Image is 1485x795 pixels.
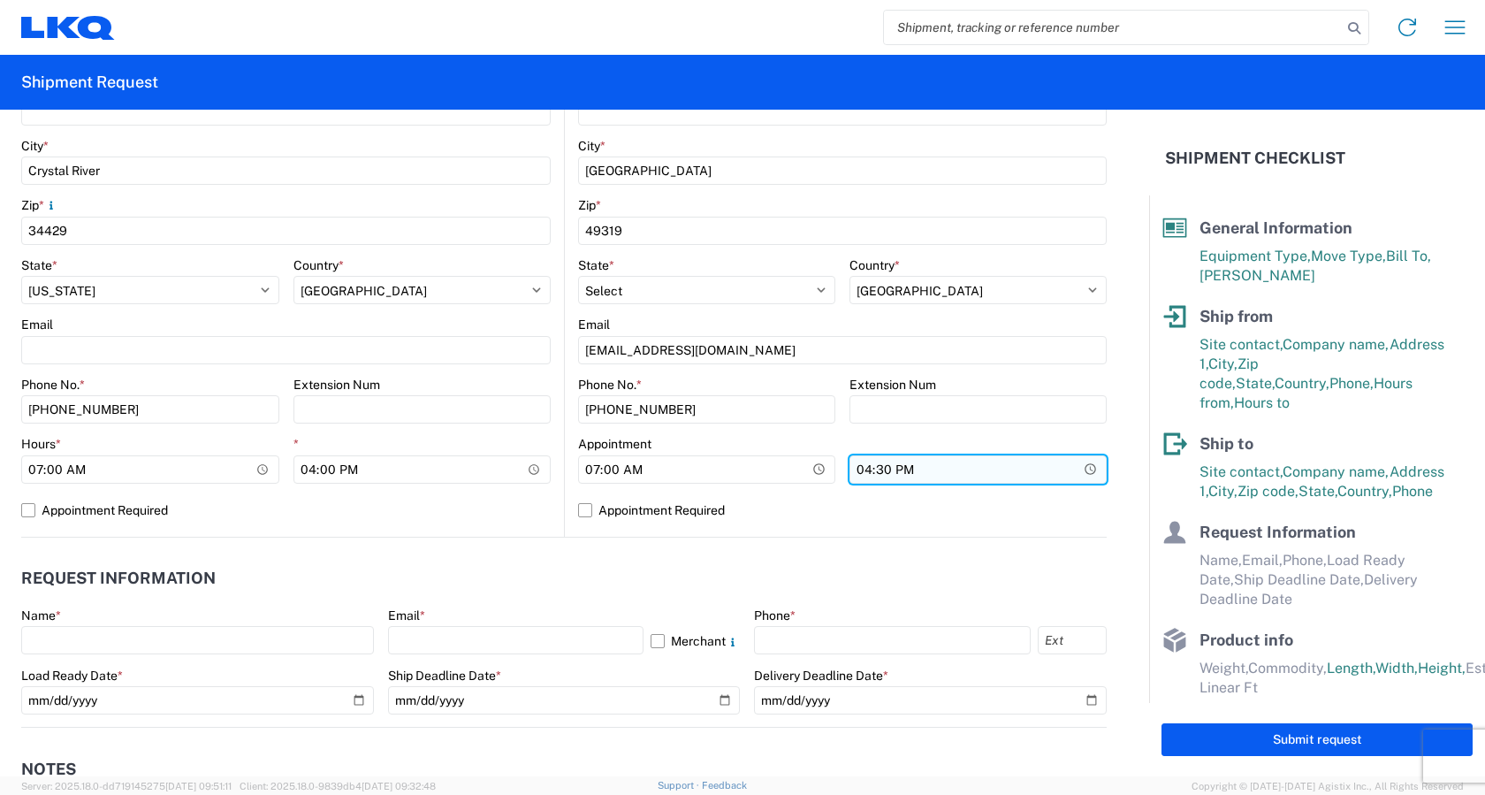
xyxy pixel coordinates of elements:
label: Appointment Required [21,496,551,524]
span: Width, [1375,660,1418,677]
span: Site contact, [1199,463,1283,480]
label: Phone No. [21,377,85,393]
span: Phone [1392,483,1433,500]
span: Zip code, [1237,483,1298,500]
span: Email, [1242,552,1283,569]
label: Country [849,257,900,273]
span: Server: 2025.18.0-dd719145275 [21,781,232,791]
label: Ship Deadline Date [388,668,501,684]
span: General Information [1199,218,1352,237]
label: Email [388,608,425,623]
label: City [21,138,49,154]
h2: Request Information [21,569,216,587]
label: Hours [21,436,61,452]
span: Country, [1275,375,1329,392]
label: Load Ready Date [21,668,123,684]
label: Zip [578,197,601,213]
span: [DATE] 09:32:48 [362,781,436,791]
span: Request Information [1199,523,1356,541]
label: State [21,257,57,273]
span: Company name, [1283,463,1390,480]
span: Product info [1199,631,1293,649]
label: Phone [754,608,796,623]
label: Appointment Required [578,496,1107,524]
span: State, [1236,375,1275,392]
label: Phone No. [578,377,642,393]
span: Company name, [1283,336,1390,353]
label: Merchant [651,626,740,654]
span: Weight, [1199,660,1248,677]
span: Hours to [1234,394,1290,411]
h2: Shipment Checklist [1165,148,1345,169]
span: City, [1208,355,1237,372]
span: Ship to [1199,434,1253,453]
label: State [578,257,614,273]
a: Support [658,780,702,791]
h2: Notes [21,761,76,778]
h2: Shipment Request [21,72,158,93]
span: Site contact, [1199,336,1283,353]
label: Email [21,317,53,333]
span: Country, [1337,483,1392,500]
span: Name, [1199,552,1242,569]
input: Shipment, tracking or reference number [884,11,1342,44]
label: Email [578,317,610,333]
span: Commodity, [1248,660,1327,677]
label: Delivery Deadline Date [754,668,888,684]
span: City, [1208,483,1237,500]
span: Copyright © [DATE]-[DATE] Agistix Inc., All Rights Reserved [1192,778,1464,794]
span: Phone, [1283,552,1327,569]
span: State, [1298,483,1337,500]
button: Submit request [1161,723,1473,756]
span: [PERSON_NAME] [1199,267,1315,284]
a: Feedback [702,780,747,791]
span: Ship from [1199,307,1273,325]
label: Extension Num [849,377,936,393]
span: Height, [1418,660,1466,677]
label: Extension Num [293,377,380,393]
label: City [578,138,605,154]
label: Zip [21,197,58,213]
label: Country [293,257,344,273]
label: Appointment [578,436,651,452]
span: Length, [1327,660,1375,677]
span: Ship Deadline Date, [1234,571,1364,588]
input: Ext [1038,626,1107,654]
span: Move Type, [1311,248,1386,264]
span: Equipment Type, [1199,248,1311,264]
label: Name [21,608,61,623]
span: [DATE] 09:51:11 [165,781,232,791]
span: Bill To, [1386,248,1431,264]
span: Client: 2025.18.0-9839db4 [240,781,436,791]
span: Phone, [1329,375,1374,392]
